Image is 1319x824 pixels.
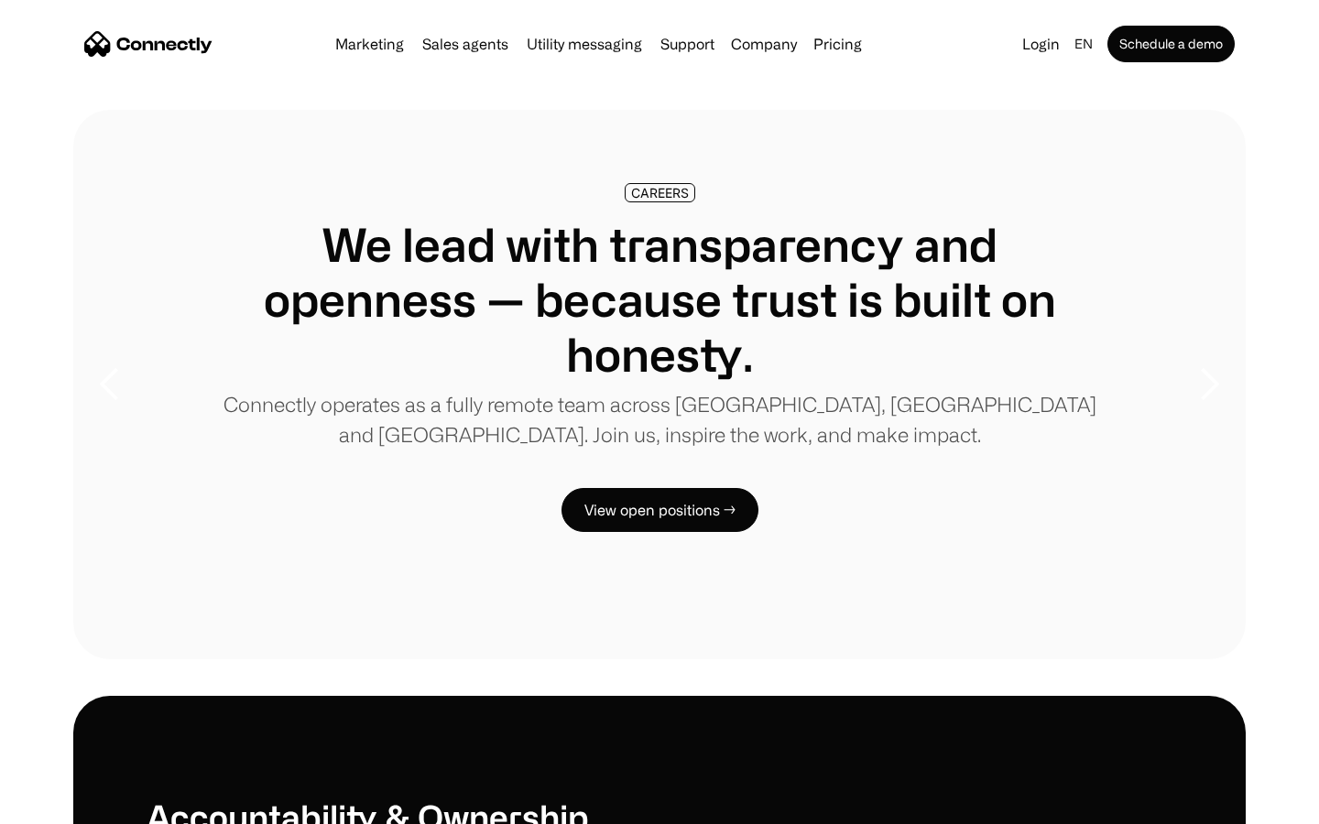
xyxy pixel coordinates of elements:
div: Company [731,31,797,57]
a: Marketing [328,37,411,51]
p: Connectly operates as a fully remote team across [GEOGRAPHIC_DATA], [GEOGRAPHIC_DATA] and [GEOGRA... [220,389,1099,450]
a: Pricing [806,37,869,51]
aside: Language selected: English [18,790,110,818]
a: Sales agents [415,37,516,51]
div: CAREERS [631,186,689,200]
a: Login [1015,31,1067,57]
div: en [1074,31,1093,57]
a: Schedule a demo [1107,26,1235,62]
a: Utility messaging [519,37,649,51]
a: View open positions → [561,488,758,532]
h1: We lead with transparency and openness — because trust is built on honesty. [220,217,1099,382]
ul: Language list [37,792,110,818]
a: Support [653,37,722,51]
